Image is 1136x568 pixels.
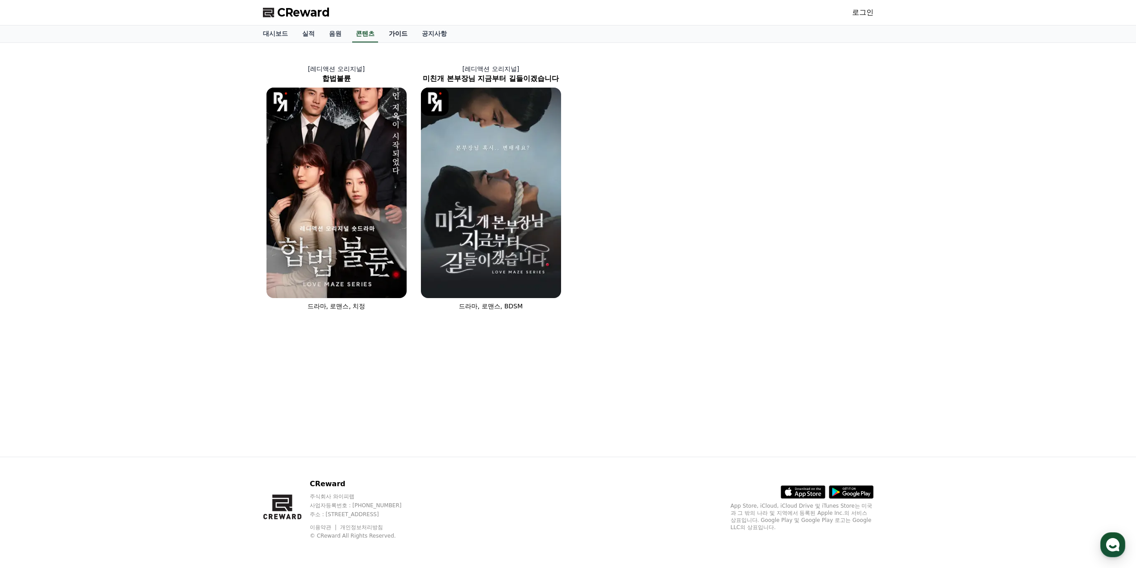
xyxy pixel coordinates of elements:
span: 설정 [138,297,149,304]
a: 가이드 [382,25,415,42]
p: © CReward All Rights Reserved. [310,532,419,539]
a: CReward [263,5,330,20]
a: 대시보드 [256,25,295,42]
img: 합법불륜 [266,88,407,298]
span: 홈 [28,297,33,304]
h2: 합법불륜 [259,73,414,84]
span: 드라마, 로맨스, BDSM [459,303,523,310]
p: [레디액션 오리지널] [414,64,568,73]
span: 드라마, 로맨스, 치정 [308,303,366,310]
span: CReward [277,5,330,20]
a: 대화 [59,283,115,306]
a: 로그인 [852,7,874,18]
p: 주식회사 와이피랩 [310,493,419,500]
img: 미친개 본부장님 지금부터 길들이겠습니다 [421,88,561,298]
span: 대화 [82,297,92,304]
p: 사업자등록번호 : [PHONE_NUMBER] [310,502,419,509]
p: 주소 : [STREET_ADDRESS] [310,511,419,518]
a: 홈 [3,283,59,306]
h2: 미친개 본부장님 지금부터 길들이겠습니다 [414,73,568,84]
a: 실적 [295,25,322,42]
p: App Store, iCloud, iCloud Drive 및 iTunes Store는 미국과 그 밖의 나라 및 지역에서 등록된 Apple Inc.의 서비스 상표입니다. Goo... [731,502,874,531]
a: 개인정보처리방침 [340,524,383,530]
a: [레디액션 오리지널] 합법불륜 합법불륜 [object Object] Logo 드라마, 로맨스, 치정 [259,57,414,318]
a: [레디액션 오리지널] 미친개 본부장님 지금부터 길들이겠습니다 미친개 본부장님 지금부터 길들이겠습니다 [object Object] Logo 드라마, 로맨스, BDSM [414,57,568,318]
p: CReward [310,479,419,489]
a: 콘텐츠 [352,25,378,42]
a: 공지사항 [415,25,454,42]
img: [object Object] Logo [266,88,295,116]
a: 설정 [115,283,171,306]
img: [object Object] Logo [421,88,449,116]
a: 이용약관 [310,524,338,530]
a: 음원 [322,25,349,42]
p: [레디액션 오리지널] [259,64,414,73]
